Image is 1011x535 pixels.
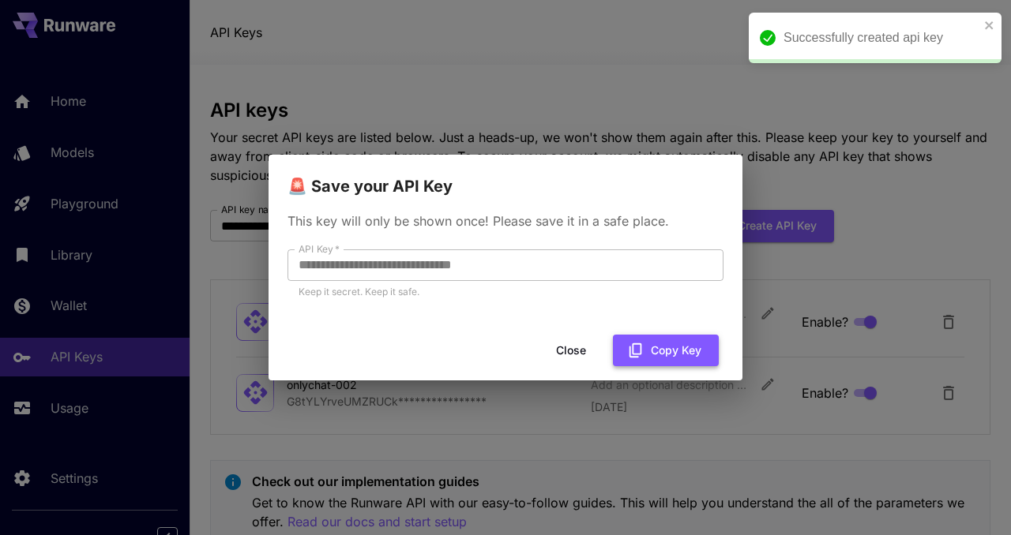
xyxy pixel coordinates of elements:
[299,242,340,256] label: API Key
[536,335,607,367] button: Close
[984,19,995,32] button: close
[784,28,979,47] div: Successfully created api key
[932,459,1011,535] iframe: Chat Widget
[299,284,712,300] p: Keep it secret. Keep it safe.
[288,211,723,230] p: This key will only be shown once! Please save it in a safe place.
[613,335,719,367] button: Copy Key
[269,155,742,199] h2: 🚨 Save your API Key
